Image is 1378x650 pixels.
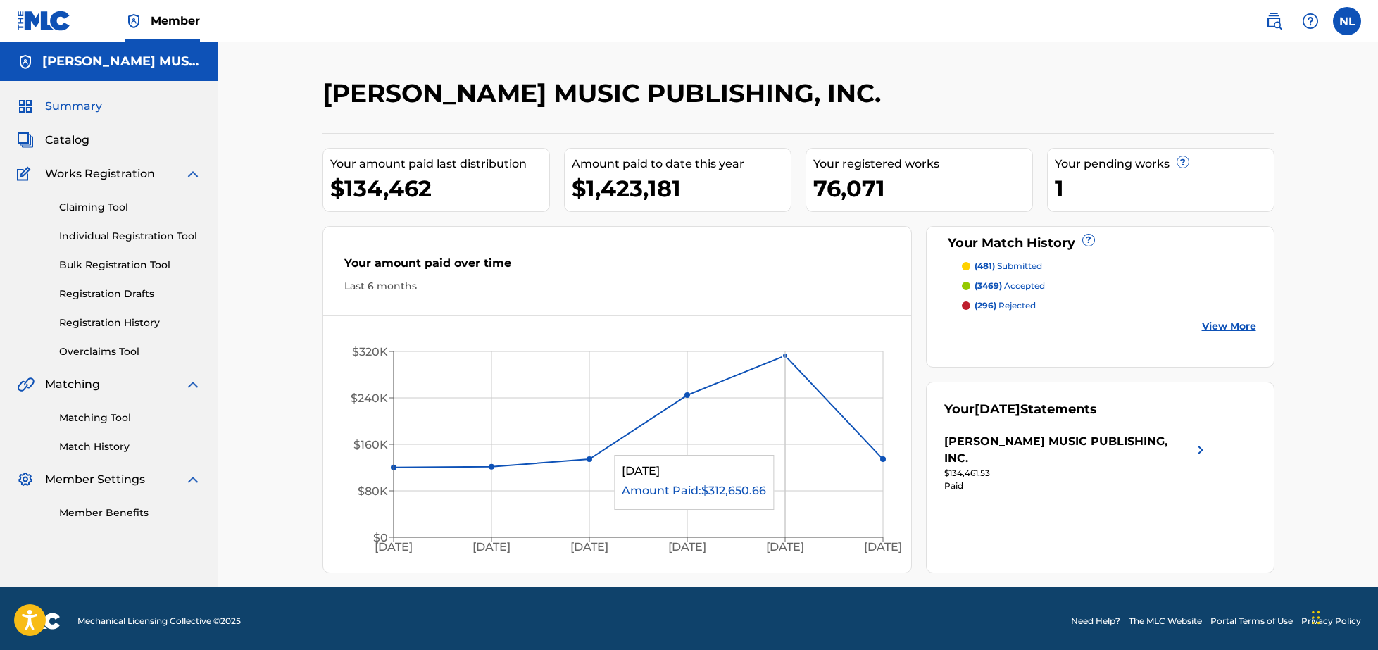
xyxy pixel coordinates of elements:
span: ? [1177,156,1189,168]
div: Your amount paid over time [344,255,891,279]
div: $134,462 [330,173,549,204]
div: Drag [1312,596,1320,639]
span: Summary [45,98,102,115]
img: Matching [17,376,35,393]
img: Accounts [17,54,34,70]
tspan: [DATE] [375,540,413,554]
a: The MLC Website [1129,615,1202,627]
a: Need Help? [1071,615,1120,627]
div: [PERSON_NAME] MUSIC PUBLISHING, INC. [944,433,1192,467]
div: Your pending works [1055,156,1274,173]
img: Works Registration [17,165,35,182]
a: SummarySummary [17,98,102,115]
img: expand [184,376,201,393]
tspan: $240K [351,392,388,405]
div: $1,423,181 [572,173,791,204]
span: Member Settings [45,471,145,488]
div: Your registered works [813,156,1032,173]
h2: [PERSON_NAME] MUSIC PUBLISHING, INC. [322,77,888,109]
tspan: [DATE] [766,540,804,554]
a: View More [1202,319,1256,334]
div: $134,461.53 [944,467,1209,480]
tspan: [DATE] [472,540,511,554]
a: Bulk Registration Tool [59,258,201,273]
span: Matching [45,376,100,393]
tspan: [DATE] [570,540,608,554]
a: Registration Drafts [59,287,201,301]
a: (481) submitted [962,260,1256,273]
tspan: [DATE] [668,540,706,554]
div: Your Match History [944,234,1256,253]
div: Your Statements [944,400,1097,419]
span: Works Registration [45,165,155,182]
a: [PERSON_NAME] MUSIC PUBLISHING, INC.right chevron icon$134,461.53Paid [944,433,1209,492]
div: 1 [1055,173,1274,204]
p: accepted [975,280,1045,292]
div: Amount paid to date this year [572,156,791,173]
a: Member Benefits [59,506,201,520]
a: Registration History [59,315,201,330]
img: Summary [17,98,34,115]
div: Your amount paid last distribution [330,156,549,173]
img: expand [184,165,201,182]
div: User Menu [1333,7,1361,35]
a: Matching Tool [59,411,201,425]
span: (481) [975,261,995,271]
tspan: $320K [352,345,388,358]
a: Portal Terms of Use [1210,615,1293,627]
p: rejected [975,299,1036,312]
a: (3469) accepted [962,280,1256,292]
span: (296) [975,300,996,311]
a: Individual Registration Tool [59,229,201,244]
iframe: Resource Center [1339,429,1378,542]
span: Catalog [45,132,89,149]
div: Last 6 months [344,279,891,294]
span: Member [151,13,200,29]
span: Mechanical Licensing Collective © 2025 [77,615,241,627]
span: (3469) [975,280,1002,291]
a: Privacy Policy [1301,615,1361,627]
img: Catalog [17,132,34,149]
img: Member Settings [17,471,34,488]
a: CatalogCatalog [17,132,89,149]
iframe: Chat Widget [1308,582,1378,650]
a: Claiming Tool [59,200,201,215]
img: right chevron icon [1192,433,1209,467]
div: Paid [944,480,1209,492]
div: 76,071 [813,173,1032,204]
img: search [1265,13,1282,30]
tspan: [DATE] [864,540,902,554]
span: ? [1083,235,1094,246]
h5: MAXIMO AGUIRRE MUSIC PUBLISHING, INC. [42,54,201,70]
a: Overclaims Tool [59,344,201,359]
a: (296) rejected [962,299,1256,312]
tspan: $0 [373,531,388,544]
a: Public Search [1260,7,1288,35]
img: help [1302,13,1319,30]
a: Match History [59,439,201,454]
span: [DATE] [975,401,1020,417]
tspan: $80K [358,485,388,498]
tspan: $160K [353,438,388,451]
div: Help [1296,7,1324,35]
img: MLC Logo [17,11,71,31]
img: Top Rightsholder [125,13,142,30]
p: submitted [975,260,1042,273]
img: expand [184,471,201,488]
